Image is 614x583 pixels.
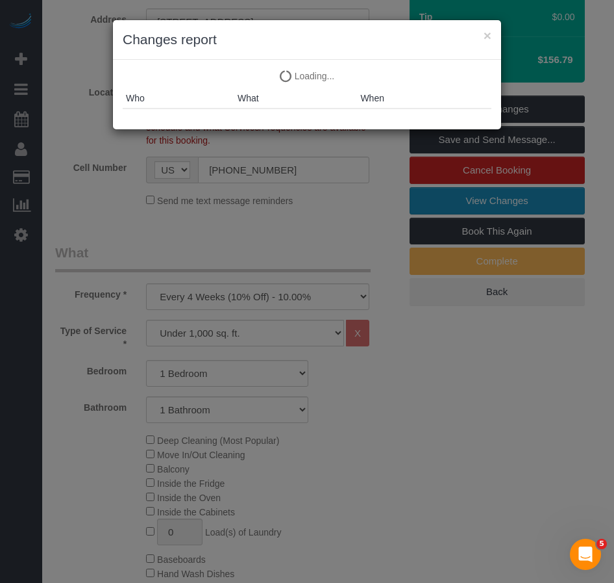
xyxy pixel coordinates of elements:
[484,29,491,42] button: ×
[234,88,357,109] th: What
[123,70,491,83] p: Loading...
[357,88,491,109] th: When
[596,539,607,549] span: 5
[123,88,234,109] th: Who
[113,20,501,129] sui-modal: Changes report
[570,539,601,570] iframe: Intercom live chat
[123,30,491,49] h3: Changes report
